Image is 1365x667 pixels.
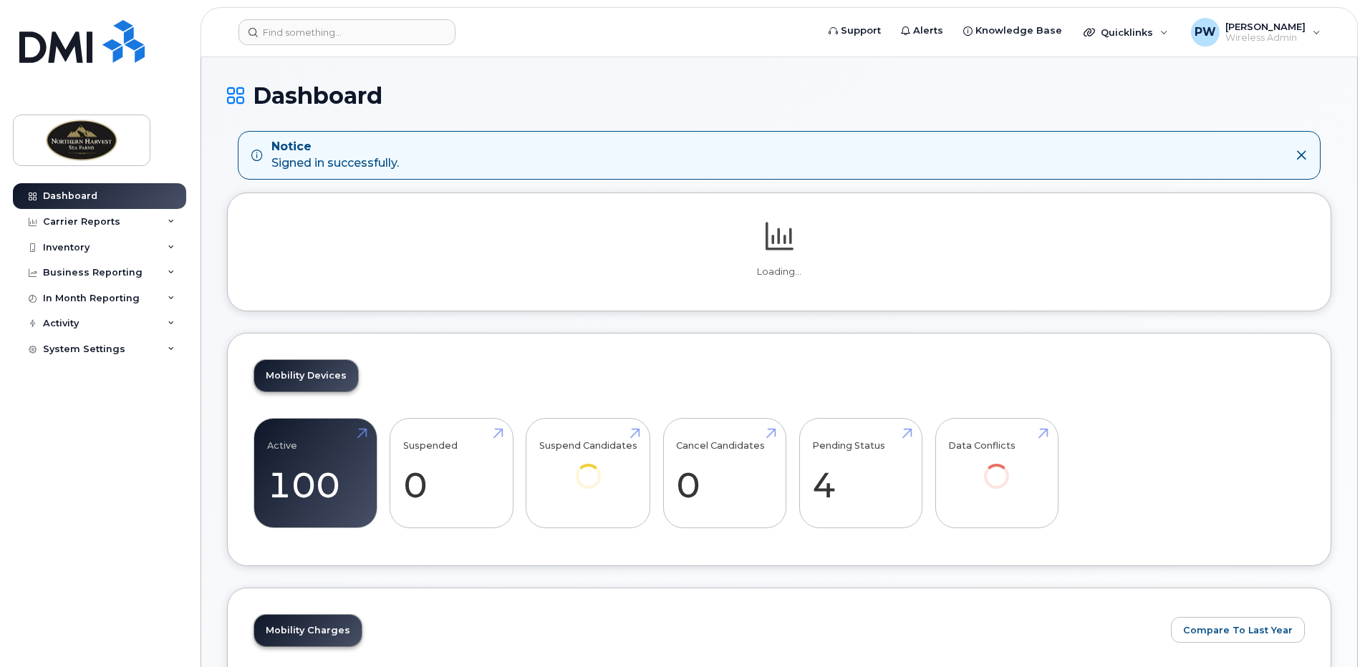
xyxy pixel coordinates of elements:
[676,426,773,520] a: Cancel Candidates 0
[1183,623,1293,637] span: Compare To Last Year
[1171,617,1305,643] button: Compare To Last Year
[254,360,358,391] a: Mobility Devices
[271,139,399,155] strong: Notice
[227,83,1331,108] h1: Dashboard
[254,615,362,646] a: Mobility Charges
[267,426,364,520] a: Active 100
[271,139,399,172] div: Signed in successfully.
[403,426,500,520] a: Suspended 0
[254,266,1305,278] p: Loading...
[812,426,909,520] a: Pending Status 4
[948,426,1045,508] a: Data Conflicts
[539,426,637,508] a: Suspend Candidates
